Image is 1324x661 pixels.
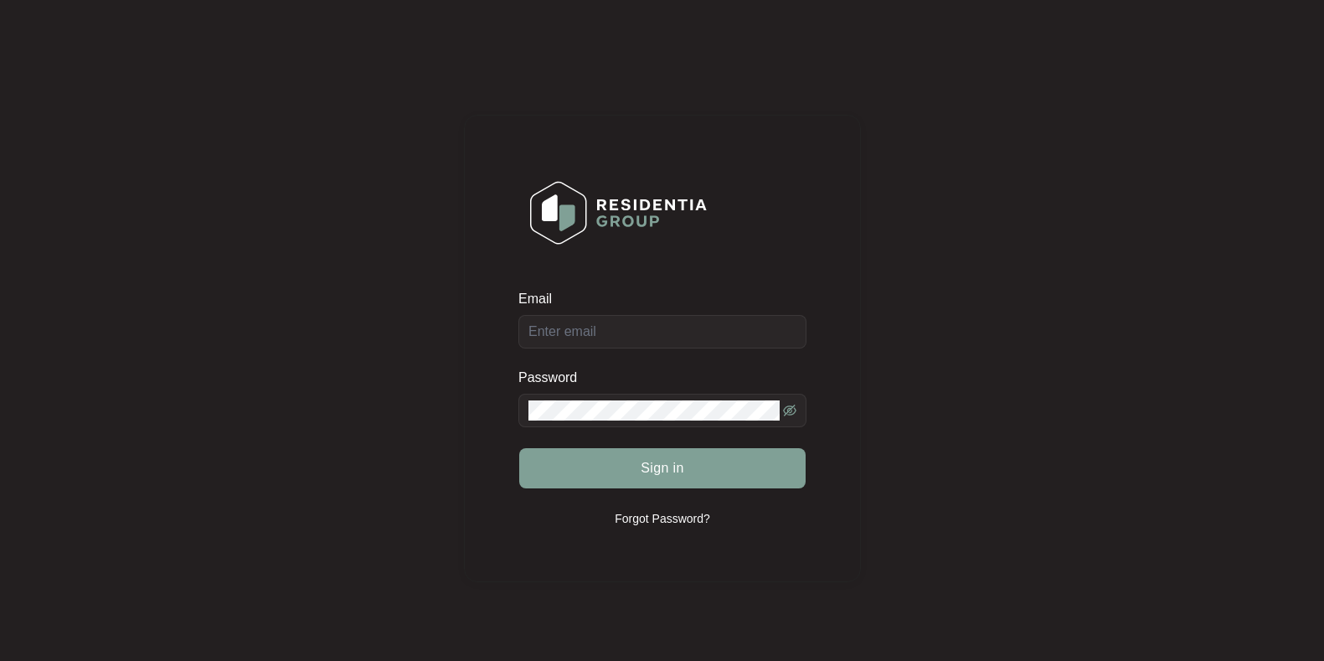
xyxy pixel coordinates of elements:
[615,510,710,527] p: Forgot Password?
[528,400,780,421] input: Password
[641,458,684,478] span: Sign in
[519,170,718,256] img: Login Logo
[518,291,564,307] label: Email
[518,315,806,349] input: Email
[519,448,806,488] button: Sign in
[518,369,590,386] label: Password
[783,404,796,417] span: eye-invisible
